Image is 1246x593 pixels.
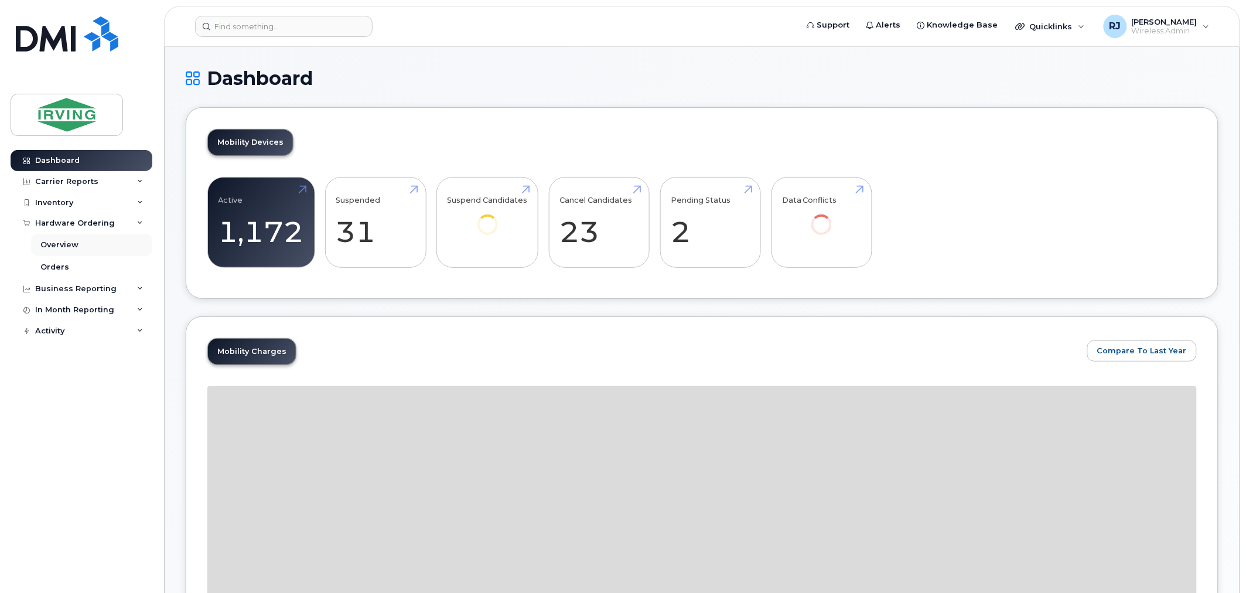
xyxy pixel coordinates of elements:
[336,184,415,261] a: Suspended 31
[1087,340,1197,362] button: Compare To Last Year
[671,184,750,261] a: Pending Status 2
[1097,345,1187,356] span: Compare To Last Year
[186,68,1218,88] h1: Dashboard
[208,339,296,364] a: Mobility Charges
[219,184,304,261] a: Active 1,172
[448,184,528,251] a: Suspend Candidates
[559,184,639,261] a: Cancel Candidates 23
[208,129,293,155] a: Mobility Devices
[782,184,861,251] a: Data Conflicts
